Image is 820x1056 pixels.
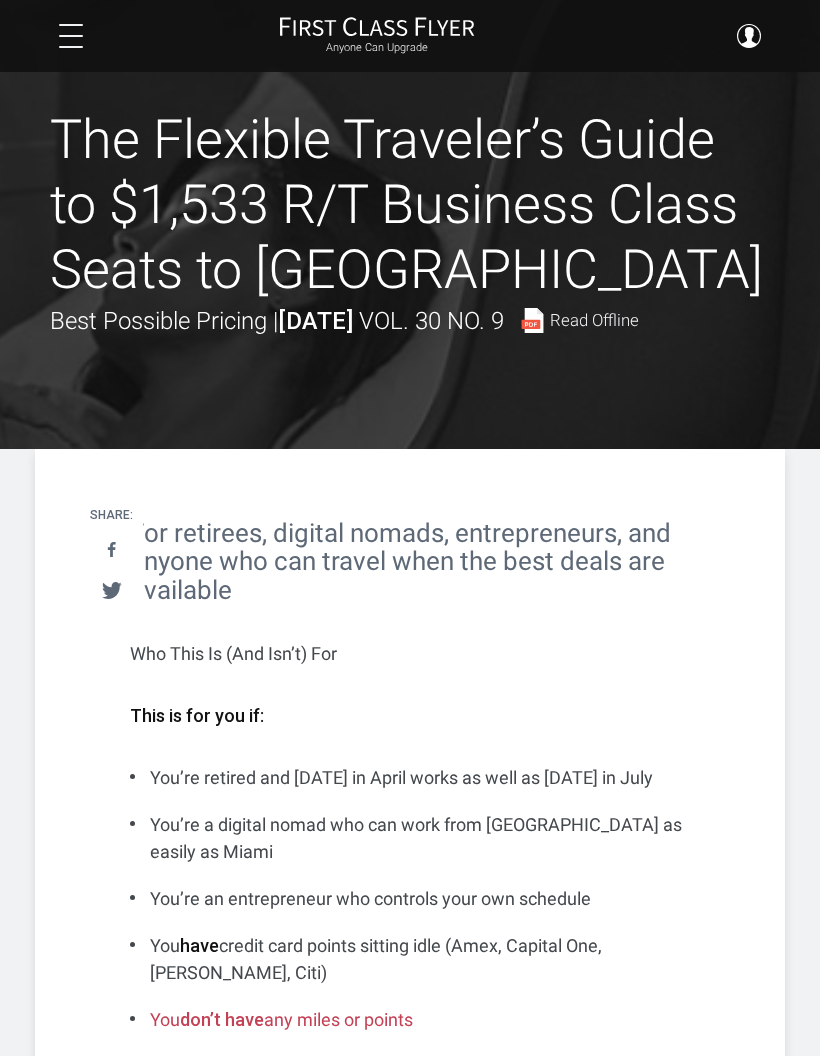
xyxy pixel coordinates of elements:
a: Share [91,532,132,569]
a: Read Offline [520,308,639,333]
strong: This is for you if: [130,705,264,726]
strong: have [180,935,219,956]
span: You [150,1009,180,1030]
li: You’re a digital nomad who can work from [GEOGRAPHIC_DATA] as easily as Miami [130,811,690,865]
h1: The Flexible Traveler’s Guide to $1,533 R/T Business Class Seats to [GEOGRAPHIC_DATA] [50,108,770,302]
span: Read Offline [550,312,639,329]
li: You credit card points sitting idle (Amex, Capital One, [PERSON_NAME], Citi) [130,932,690,986]
li: You’re an entrepreneur who controls your own schedule [130,885,690,912]
div: Best Possible Pricing | [50,302,639,340]
a: Tweet [91,572,132,609]
p: Who This Is (And Isn’t) For [130,640,690,667]
h4: Share: [90,509,133,522]
small: Anyone Can Upgrade [279,41,475,55]
span: Vol. 30 No. 9 [359,307,504,335]
li: You’re retired and [DATE] in April works as well as [DATE] in July [130,764,690,791]
span: don’t have [180,1009,264,1030]
img: First Class Flyer [279,16,475,37]
strong: [DATE] [278,307,353,335]
span: any miles or points [264,1009,413,1030]
img: pdf-file.svg [520,308,545,333]
a: First Class FlyerAnyone Can Upgrade [279,16,475,56]
h2: For retirees, digital nomads, entrepreneurs, and anyone who can travel when the best deals are av... [130,519,690,605]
